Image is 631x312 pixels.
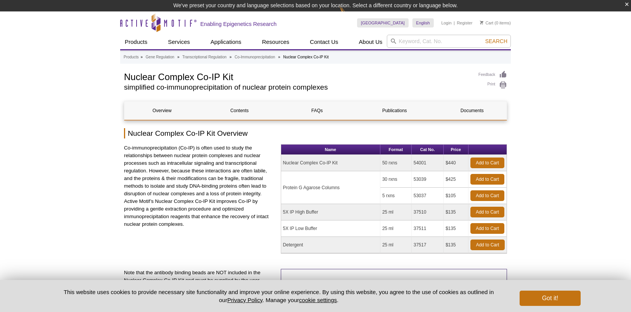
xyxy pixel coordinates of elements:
a: Cart [480,20,493,26]
h2: Nuclear Complex Co-IP Kit Overview [124,128,507,138]
td: 53037 [412,188,444,204]
a: Add to Cart [470,240,505,250]
a: Products [120,35,152,49]
td: 5X IP High Buffer [281,204,380,220]
a: Products [124,54,138,61]
td: $440 [444,155,468,171]
td: 37511 [412,220,444,237]
a: Contents [202,101,277,120]
a: FAQs [279,101,354,120]
li: | [454,18,455,27]
a: Contact Us [305,35,343,49]
a: Publications [357,101,432,120]
button: Search [483,38,510,45]
a: Add to Cart [470,174,504,185]
h3: Nuclear Complex Co-IP Kit Highlights [289,279,499,288]
td: 37517 [412,237,444,253]
a: Feedback [478,71,507,79]
td: 37510 [412,204,444,220]
input: Keyword, Cat. No. [387,35,511,48]
button: cookie settings [299,297,337,303]
h2: Enabling Epigenetics Research [200,21,277,27]
li: » [278,55,280,59]
td: 50 rxns [380,155,412,171]
td: 5 rxns [380,188,412,204]
li: » [177,55,180,59]
a: Services [163,35,195,49]
li: Nuclear Complex Co-IP Kit [283,55,328,59]
a: Resources [258,35,294,49]
a: Applications [206,35,246,49]
a: Gene Regulation [146,54,174,61]
a: Register [457,20,472,26]
a: Add to Cart [470,158,504,168]
td: $135 [444,220,468,237]
th: Price [444,145,468,155]
a: Add to Cart [470,190,504,201]
td: Nuclear Complex Co-IP Kit [281,155,380,171]
td: $135 [444,237,468,253]
a: Login [441,20,452,26]
td: $425 [444,171,468,188]
h1: Nuclear Complex Co-IP Kit [124,71,471,82]
a: Add to Cart [470,207,504,217]
td: 30 rxns [380,171,412,188]
td: 54001 [412,155,444,171]
td: $105 [444,188,468,204]
a: About Us [354,35,387,49]
th: Format [380,145,412,155]
p: This website uses cookies to provide necessary site functionality and improve your online experie... [50,288,507,304]
a: Overview [124,101,200,120]
td: Protein G Agarose Columns [281,171,380,204]
td: 5X IP Low Buffer [281,220,380,237]
th: Cat No. [412,145,444,155]
li: » [230,55,232,59]
img: Change Here [340,6,360,24]
th: Name [281,145,380,155]
span: Search [485,38,507,44]
td: 25 ml [380,237,412,253]
td: 25 ml [380,220,412,237]
a: Privacy Policy [227,297,262,303]
td: Detergent [281,237,380,253]
p: Co-immunoprecipitation (Co-IP) is often used to study the relationships between nuclear protein c... [124,144,275,228]
td: $135 [444,204,468,220]
li: » [140,55,143,59]
a: Documents [435,101,510,120]
button: Got it! [520,291,581,306]
a: Print [478,81,507,89]
img: Your Cart [480,21,483,24]
h2: simplified co-immunoprecipitation of nuclear protein complexes [124,84,471,91]
li: (0 items) [480,18,511,27]
a: Transcriptional Regulation [182,54,227,61]
a: Add to Cart [470,223,504,234]
td: 53039 [412,171,444,188]
a: [GEOGRAPHIC_DATA] [357,18,409,27]
td: 25 ml [380,204,412,220]
a: English [412,18,434,27]
a: Co-Immunoprecipitation [235,54,275,61]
